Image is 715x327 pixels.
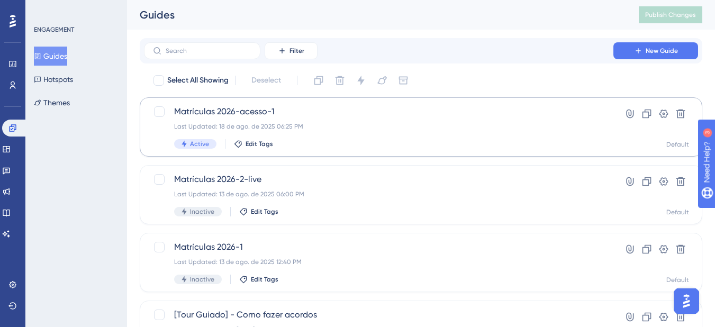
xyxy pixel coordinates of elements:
button: Edit Tags [234,140,273,148]
span: Select All Showing [167,74,229,87]
iframe: UserGuiding AI Assistant Launcher [671,285,702,317]
span: Inactive [190,275,214,284]
div: Default [666,208,689,216]
button: Publish Changes [639,6,702,23]
button: Hotspots [34,70,73,89]
span: Need Help? [25,3,66,15]
span: Edit Tags [251,207,278,216]
div: Default [666,140,689,149]
button: Themes [34,93,70,112]
button: Deselect [242,71,291,90]
div: ENGAGEMENT [34,25,74,34]
span: Deselect [251,74,281,87]
div: Last Updated: 13 de ago. de 2025 12:40 PM [174,258,583,266]
button: New Guide [613,42,698,59]
span: Matrículas 2026-2-live [174,173,583,186]
span: Inactive [190,207,214,216]
span: Active [190,140,209,148]
span: Matrículas 2026-1 [174,241,583,253]
span: [Tour Guiado] - Como fazer acordos [174,308,583,321]
div: Last Updated: 13 de ago. de 2025 06:00 PM [174,190,583,198]
span: Edit Tags [251,275,278,284]
div: Last Updated: 18 de ago. de 2025 06:25 PM [174,122,583,131]
button: Guides [34,47,67,66]
span: Edit Tags [246,140,273,148]
button: Filter [265,42,318,59]
span: Publish Changes [645,11,696,19]
span: Filter [289,47,304,55]
span: New Guide [646,47,678,55]
button: Edit Tags [239,275,278,284]
input: Search [166,47,251,54]
span: Matrículas 2026-acesso-1 [174,105,583,118]
div: 3 [74,5,77,14]
button: Edit Tags [239,207,278,216]
div: Guides [140,7,612,22]
div: Default [666,276,689,284]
